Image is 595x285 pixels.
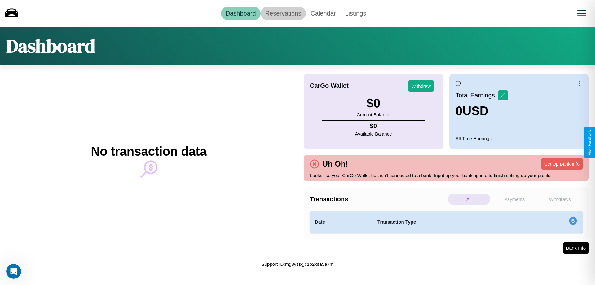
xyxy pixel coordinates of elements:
h3: $ 0 [357,96,390,110]
h2: No transaction data [91,145,206,158]
h3: 0 USD [456,104,508,118]
p: Looks like your CarGo Wallet has isn't connected to a bank. Input up your banking info to finish ... [310,171,583,180]
p: Support ID: mg8vssgjc1o2ksa5a7m [262,260,334,268]
h4: Transaction Type [377,218,518,226]
h4: Date [315,218,368,226]
h4: Transactions [310,196,446,203]
p: Payments [493,194,536,205]
p: Withdraws [539,194,581,205]
p: All Time Earnings [456,134,583,143]
button: Bank Info [563,242,589,254]
a: Listings [340,7,371,20]
p: Total Earnings [456,90,498,101]
h1: Dashboard [6,33,95,59]
button: Open menu [573,5,590,22]
table: simple table [310,211,583,233]
p: Available Balance [355,130,392,138]
button: Set Up Bank Info [541,158,583,170]
h4: CarGo Wallet [310,82,349,89]
a: Reservations [261,7,306,20]
h4: Uh Oh! [319,159,351,168]
button: Withdraw [408,80,434,92]
iframe: Intercom live chat [6,264,21,279]
h4: $ 0 [355,122,392,130]
p: All [448,194,490,205]
p: Current Balance [357,110,390,119]
div: Give Feedback [588,130,592,155]
a: Calendar [306,7,340,20]
a: Dashboard [221,7,261,20]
